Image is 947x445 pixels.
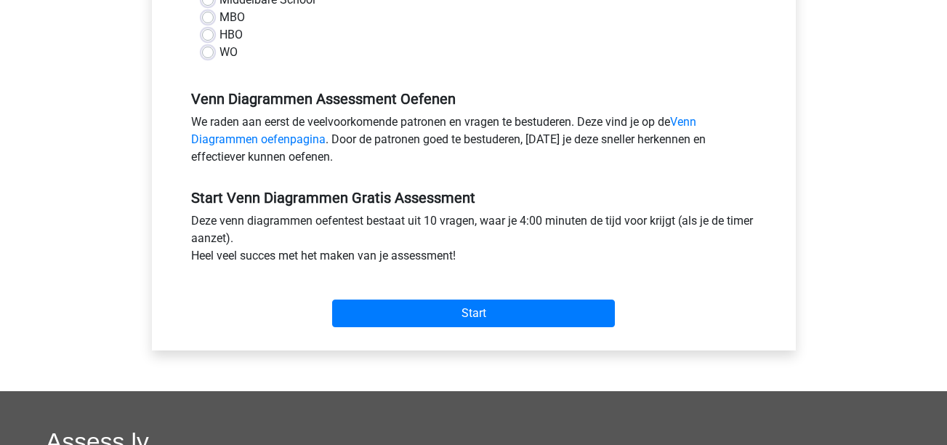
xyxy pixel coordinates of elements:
div: Deze venn diagrammen oefentest bestaat uit 10 vragen, waar je 4:00 minuten de tijd voor krijgt (a... [180,212,767,270]
label: WO [219,44,238,61]
input: Start [332,300,615,327]
label: HBO [219,26,243,44]
div: We raden aan eerst de veelvoorkomende patronen en vragen te bestuderen. Deze vind je op de . Door... [180,113,767,172]
h5: Venn Diagrammen Assessment Oefenen [191,90,757,108]
h5: Start Venn Diagrammen Gratis Assessment [191,189,757,207]
label: MBO [219,9,245,26]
